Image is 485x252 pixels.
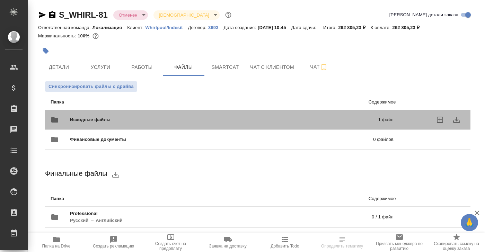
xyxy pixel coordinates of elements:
span: Призвать менеджера по развитию [375,241,424,251]
p: Содержимое [216,99,396,106]
button: Скопировать ссылку [48,11,56,19]
p: К оплате: [371,25,393,30]
button: Определить тематику [314,233,371,252]
span: Smartcat [209,63,242,72]
p: Содержимое [216,195,396,202]
span: Услуги [84,63,117,72]
p: Клиент: [127,25,145,30]
span: Файлы [167,63,200,72]
label: uploadFiles [432,111,448,128]
p: Договор: [188,25,208,30]
a: S_WHIRL-81 [59,10,108,19]
button: 🙏 [461,214,478,231]
p: Ответственная команда: [38,25,92,30]
p: 3693 [208,25,223,30]
button: download [107,166,124,183]
p: 1 файл [244,116,394,123]
p: Локализация [92,25,127,30]
div: Отменен [113,10,148,20]
button: folder [46,111,63,128]
button: folder [46,209,63,225]
p: 0 / 1 файл [247,214,394,220]
button: 0.00 RUB; [91,31,100,40]
span: Professional [70,210,247,217]
button: [DEMOGRAPHIC_DATA] [157,12,211,18]
span: Финансовые документы [70,136,249,143]
span: Перевод Стандарт [70,231,247,238]
button: Скопировать ссылку для ЯМессенджера [38,11,46,19]
span: Определить тематику [321,244,363,249]
div: Отменен [153,10,220,20]
button: Заявка на доставку [199,233,256,252]
a: Whirlpool/Indesit [145,24,188,30]
span: 🙏 [464,215,475,230]
p: Whirlpool/Indesit [145,25,188,30]
button: Отменен [117,12,140,18]
button: folder [46,131,63,148]
p: Дата сдачи: [291,25,318,30]
button: folder [46,230,63,246]
p: Дата создания: [224,25,258,30]
span: Папка на Drive [42,244,71,249]
span: [PERSON_NAME] детали заказа [389,11,458,18]
span: Работы [125,63,159,72]
span: Создать счет на предоплату [146,241,195,251]
span: Финальные файлы [45,170,107,177]
p: 262 805,23 ₽ [393,25,425,30]
p: 262 805,23 ₽ [338,25,370,30]
svg: Подписаться [320,63,328,71]
p: [DATE] 10:45 [258,25,291,30]
p: 100% [78,33,91,38]
span: Синхронизировать файлы с драйва [48,83,134,90]
button: Призвать менеджера по развитию [371,233,428,252]
a: 3693 [208,24,223,30]
button: download [448,111,465,128]
button: Доп статусы указывают на важность/срочность заказа [224,10,233,19]
button: Добавить тэг [38,43,53,58]
button: Создать рекламацию [85,233,142,252]
span: Создать рекламацию [93,244,134,249]
p: Папка [51,99,216,106]
p: Итого: [323,25,338,30]
span: Заявка на доставку [209,244,246,249]
p: 0 файлов [249,136,394,143]
span: Исходные файлы [70,116,244,123]
span: Детали [42,63,76,72]
span: Добавить Todo [271,244,299,249]
button: Добавить Todo [256,233,314,252]
span: Скопировать ссылку на оценку заказа [432,241,481,251]
p: Папка [51,195,216,202]
button: Синхронизировать файлы с драйва [45,81,137,92]
button: Создать счет на предоплату [142,233,199,252]
button: Папка на Drive [28,233,85,252]
p: Маржинальность: [38,33,78,38]
span: Чат с клиентом [250,63,294,72]
button: Скопировать ссылку на оценку заказа [428,233,485,252]
span: Чат [302,63,336,71]
p: Русский → Английский [70,217,247,224]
